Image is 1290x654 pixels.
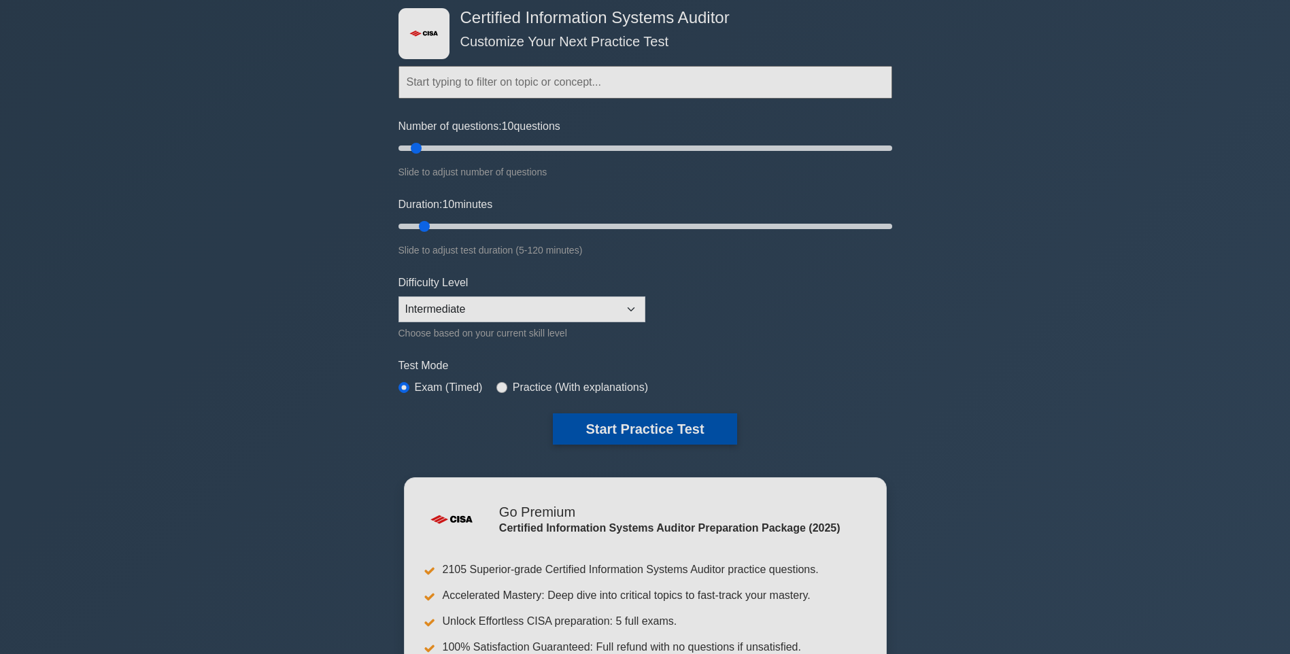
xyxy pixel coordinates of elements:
[398,164,892,180] div: Slide to adjust number of questions
[398,118,560,135] label: Number of questions: questions
[502,120,514,132] span: 10
[398,275,469,291] label: Difficulty Level
[398,66,892,99] input: Start typing to filter on topic or concept...
[455,8,826,28] h4: Certified Information Systems Auditor
[398,325,645,341] div: Choose based on your current skill level
[442,199,454,210] span: 10
[415,379,483,396] label: Exam (Timed)
[398,242,892,258] div: Slide to adjust test duration (5-120 minutes)
[398,196,493,213] label: Duration: minutes
[553,413,736,445] button: Start Practice Test
[513,379,648,396] label: Practice (With explanations)
[398,358,892,374] label: Test Mode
